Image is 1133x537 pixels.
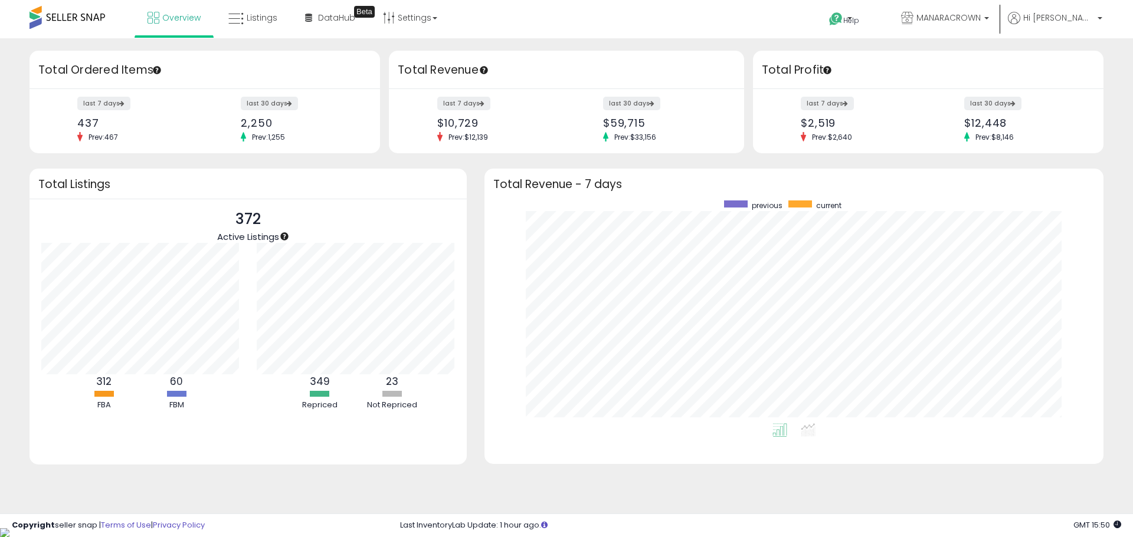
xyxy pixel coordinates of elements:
[437,97,490,110] label: last 7 days
[170,374,183,388] b: 60
[762,62,1095,78] h3: Total Profit
[77,117,196,129] div: 437
[217,230,279,243] span: Active Listings
[83,132,124,142] span: Prev: 467
[801,97,854,110] label: last 7 days
[816,200,841,210] span: current
[38,62,371,78] h3: Total Ordered Items
[162,12,201,24] span: Overview
[493,180,1095,189] h3: Total Revenue - 7 days
[153,519,205,531] a: Privacy Policy
[916,12,981,24] span: MANARACROWN
[541,521,548,529] i: Click here to read more about un-synced listings.
[354,6,375,18] div: Tooltip anchor
[829,12,843,27] i: Get Help
[752,200,782,210] span: previous
[318,12,355,24] span: DataHub
[284,400,355,411] div: Repriced
[279,231,290,242] div: Tooltip anchor
[386,374,398,388] b: 23
[964,97,1021,110] label: last 30 days
[357,400,428,411] div: Not Repriced
[443,132,494,142] span: Prev: $12,139
[398,62,735,78] h3: Total Revenue
[603,97,660,110] label: last 30 days
[247,12,277,24] span: Listings
[12,520,205,531] div: seller snap | |
[241,117,359,129] div: 2,250
[608,132,662,142] span: Prev: $33,156
[806,132,858,142] span: Prev: $2,640
[152,65,162,75] div: Tooltip anchor
[246,132,291,142] span: Prev: 1,255
[68,400,139,411] div: FBA
[400,520,1121,531] div: Last InventoryLab Update: 1 hour ago.
[101,519,151,531] a: Terms of Use
[970,132,1020,142] span: Prev: $8,146
[141,400,212,411] div: FBM
[217,208,279,230] p: 372
[38,180,458,189] h3: Total Listings
[437,117,558,129] div: $10,729
[964,117,1083,129] div: $12,448
[1073,519,1121,531] span: 2025-09-8 15:50 GMT
[77,97,130,110] label: last 7 days
[843,15,859,25] span: Help
[241,97,298,110] label: last 30 days
[12,519,55,531] strong: Copyright
[479,65,489,75] div: Tooltip anchor
[801,117,919,129] div: $2,519
[603,117,723,129] div: $59,715
[822,65,833,75] div: Tooltip anchor
[820,3,882,38] a: Help
[96,374,112,388] b: 312
[1008,12,1102,38] a: Hi [PERSON_NAME]
[1023,12,1094,24] span: Hi [PERSON_NAME]
[310,374,330,388] b: 349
